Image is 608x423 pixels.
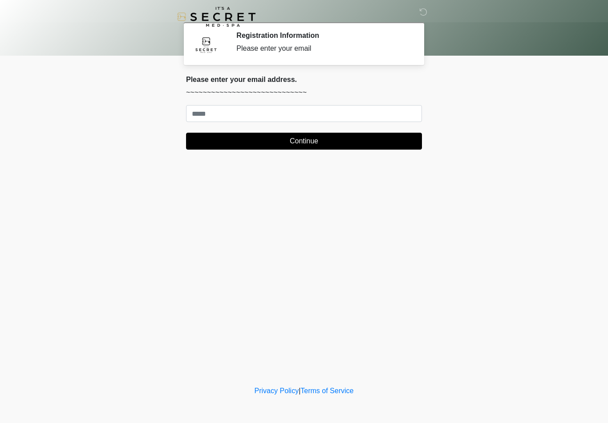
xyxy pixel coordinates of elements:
button: Continue [186,133,422,150]
img: It's A Secret Med Spa Logo [177,7,255,27]
a: Terms of Service [300,387,353,395]
a: Privacy Policy [255,387,299,395]
p: ~~~~~~~~~~~~~~~~~~~~~~~~~~~~~ [186,87,422,98]
h2: Registration Information [236,31,409,40]
div: Please enter your email [236,43,409,54]
img: Agent Avatar [193,31,219,58]
a: | [299,387,300,395]
h2: Please enter your email address. [186,75,422,84]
